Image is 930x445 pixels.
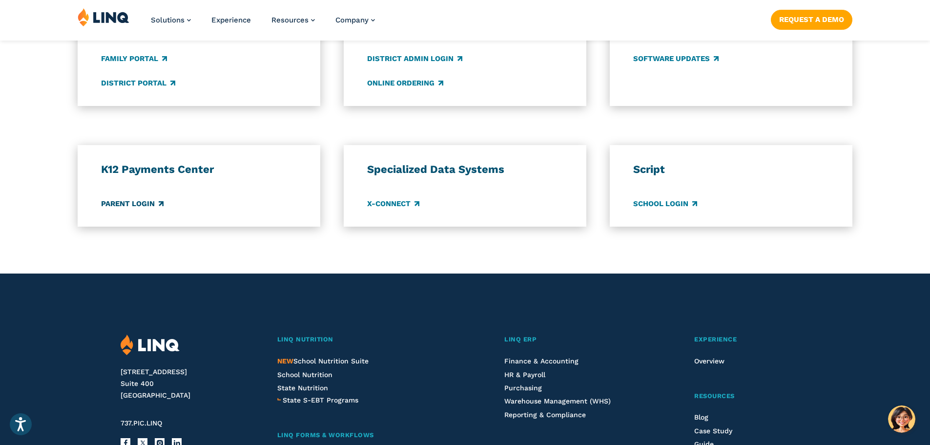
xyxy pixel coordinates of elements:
a: Reporting & Compliance [504,411,586,419]
a: LINQ Nutrition [277,335,454,345]
span: School Nutrition Suite [277,357,369,365]
a: School Login [633,198,697,209]
a: HR & Payroll [504,371,545,379]
span: LINQ Nutrition [277,336,333,343]
a: LINQ Forms & Workflows [277,430,454,441]
a: LINQ ERP [504,335,643,345]
a: Software Updates [633,54,719,64]
span: LINQ Forms & Workflows [277,431,374,439]
a: State Nutrition [277,384,328,392]
span: LINQ ERP [504,336,537,343]
span: Experience [694,336,737,343]
a: State S-EBT Programs [283,395,358,405]
a: X-Connect [367,198,419,209]
button: Hello, have a question? Let’s chat. [888,405,915,433]
a: School Nutrition [277,371,332,379]
a: Experience [211,16,251,24]
span: Resources [694,392,735,400]
span: Resources [271,16,309,24]
img: LINQ | K‑12 Software [121,335,180,356]
address: [STREET_ADDRESS] Suite 400 [GEOGRAPHIC_DATA] [121,366,254,401]
a: Experience [694,335,809,345]
a: Warehouse Management (WHS) [504,397,611,405]
span: NEW [277,357,293,365]
a: Parent Login [101,198,164,209]
a: Solutions [151,16,191,24]
a: Online Ordering [367,78,443,88]
a: Request a Demo [771,10,852,29]
nav: Primary Navigation [151,8,375,40]
span: Solutions [151,16,185,24]
span: Company [335,16,369,24]
a: Purchasing [504,384,542,392]
a: Resources [271,16,315,24]
a: Resources [694,391,809,402]
a: Finance & Accounting [504,357,579,365]
span: State S-EBT Programs [283,396,358,404]
h3: Specialized Data Systems [367,163,563,176]
nav: Button Navigation [771,8,852,29]
span: 737.PIC.LINQ [121,419,162,427]
a: District Portal [101,78,175,88]
a: Overview [694,357,724,365]
a: Case Study [694,427,732,435]
a: NEWSchool Nutrition Suite [277,357,369,365]
img: LINQ | K‑12 Software [78,8,129,26]
a: Family Portal [101,54,167,64]
h3: K12 Payments Center [101,163,297,176]
a: District Admin Login [367,54,462,64]
a: Company [335,16,375,24]
h3: Script [633,163,829,176]
a: Blog [694,413,708,421]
